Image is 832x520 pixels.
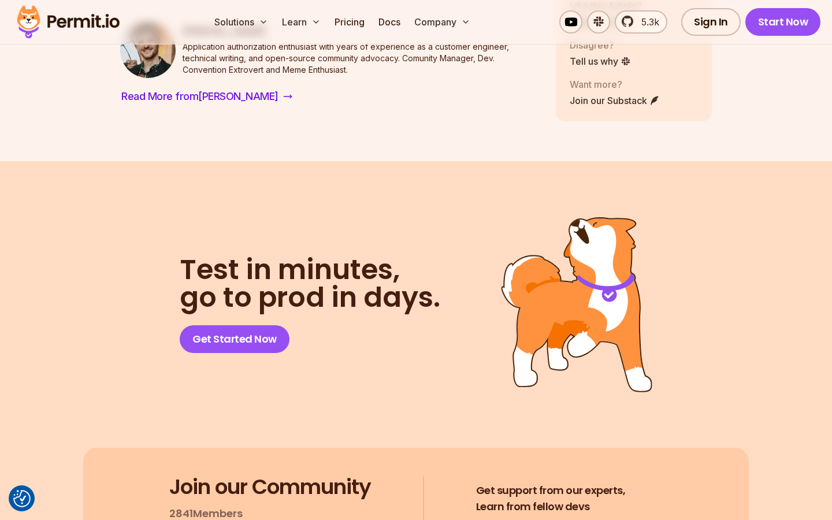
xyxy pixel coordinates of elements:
p: Want more? [570,77,660,91]
p: Application authorization enthusiast with years of experience as a customer engineer, technical w... [183,41,537,76]
span: 5.3k [634,15,659,29]
a: Sign In [681,8,741,36]
button: Learn [277,10,325,34]
a: 5.3k [615,10,667,34]
a: Get Started Now [180,325,289,353]
p: Disagree? [570,38,631,52]
a: Tell us why [570,54,631,68]
img: Permit logo [12,2,125,42]
button: Solutions [210,10,273,34]
a: Docs [374,10,405,34]
span: Read More from [PERSON_NAME] [121,88,278,105]
span: Get support from our experts, [476,482,626,499]
button: Company [410,10,475,34]
img: Daniel Bass [120,23,176,78]
h4: Learn from fellow devs [476,482,626,515]
button: Consent Preferences [13,490,31,507]
h3: Join our Community [169,476,371,499]
span: Test in minutes, [180,256,440,284]
a: Pricing [330,10,369,34]
a: Join our Substack [570,94,660,107]
a: Read More from[PERSON_NAME] [120,87,294,106]
h2: go to prod in days. [180,256,440,311]
a: Start Now [745,8,821,36]
img: Revisit consent button [13,490,31,507]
